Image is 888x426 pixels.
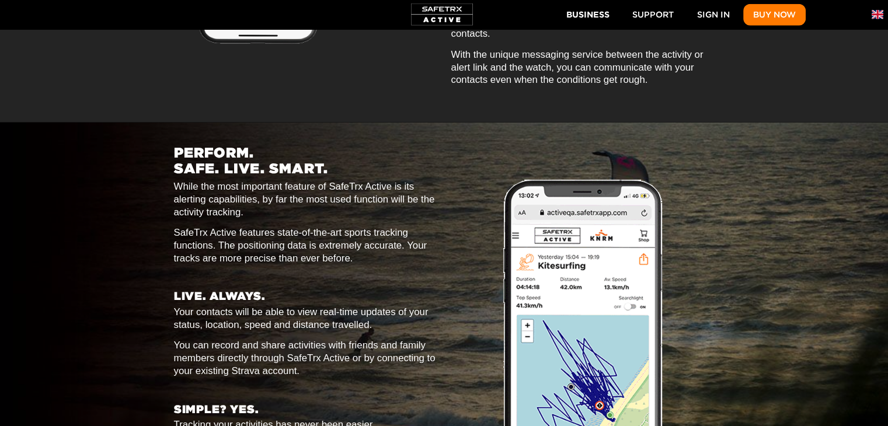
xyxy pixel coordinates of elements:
h2: PERFORM. SAFE. LIVE. SMART. [174,145,437,176]
h3: SIMPLE? YES. [174,403,437,415]
p: With the unique messaging service between the activity or alert link and the watch, you can commu... [451,48,715,87]
img: en [872,9,883,20]
p: Your contacts will be able to view real-time updates of your status, location, speed and distance... [174,306,437,331]
span: Sign In [697,8,730,22]
p: SafeTrx Active features state-of-the-art sports tracking functions. The positioning data is extre... [174,226,437,265]
span: Buy Now [753,8,796,22]
h3: LIVE. Always. [174,290,437,302]
span: Business [566,8,610,22]
a: Sign In [687,4,740,26]
p: You can record and share activities with friends and family members directly through SafeTrx Acti... [174,339,437,378]
p: While the most important feature of SafeTrx Active is its alerting capabilities, by far the most ... [174,180,437,219]
button: Business [557,4,619,25]
span: Support [632,8,674,22]
a: Support [622,4,684,26]
button: Buy Now [743,4,806,26]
